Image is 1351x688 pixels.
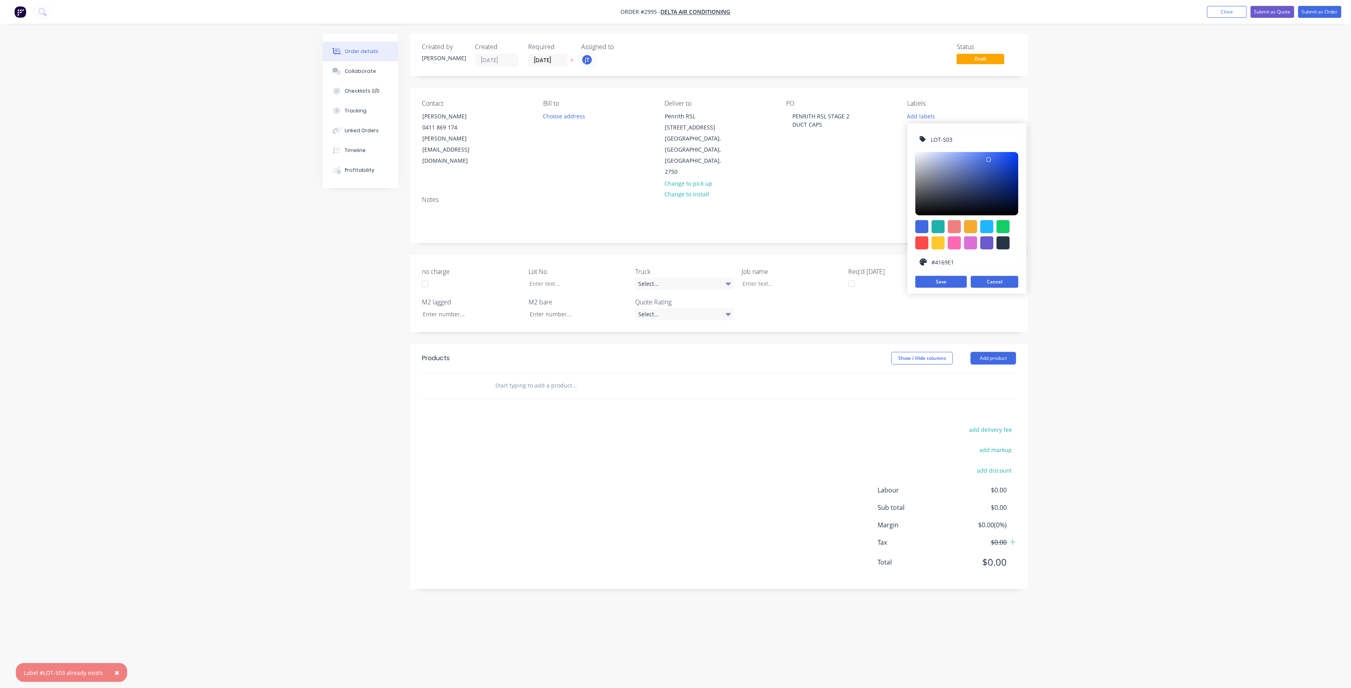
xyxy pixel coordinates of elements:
[635,267,734,276] label: Truck
[981,220,994,233] div: #1fb6ff
[475,43,519,51] div: Created
[345,87,380,95] div: Checklists 0/0
[1251,6,1294,18] button: Submit as Quote
[323,42,398,61] button: Order details
[422,43,466,51] div: Created by
[1298,6,1341,18] button: Submit as Order
[971,276,1019,288] button: Cancel
[661,8,731,16] a: Delta Air Conditioning
[345,147,366,154] div: Timeline
[422,354,450,363] div: Products
[114,667,119,678] span: ×
[581,54,593,66] button: jT
[957,54,1004,64] span: Draft
[916,220,929,233] div: #4169e1
[948,555,1007,569] span: $0.00
[581,43,660,51] div: Assigned to
[665,111,731,133] div: Penrith RSL [STREET_ADDRESS]
[786,100,895,107] div: PO
[1207,6,1247,18] button: Close
[416,110,495,167] div: [PERSON_NAME]0411 869 174[PERSON_NAME][EMAIL_ADDRESS][DOMAIN_NAME]
[891,352,953,365] button: Show / Hide columns
[964,236,977,249] div: #da70d6
[422,100,530,107] div: Contact
[964,220,977,233] div: #f6ab2f
[908,100,1016,107] div: Labels
[948,538,1007,547] span: $0.00
[878,538,948,547] span: Tax
[323,121,398,141] button: Linked Orders
[916,236,929,249] div: #ff4949
[948,485,1007,495] span: $0.00
[422,196,1016,203] div: Notes
[523,308,628,320] input: Enter number...
[932,220,945,233] div: #20b2aa
[422,133,488,166] div: [PERSON_NAME][EMAIL_ADDRESS][DOMAIN_NAME]
[981,236,994,249] div: #6a5acd
[665,133,731,177] div: [GEOGRAPHIC_DATA], [GEOGRAPHIC_DATA], [GEOGRAPHIC_DATA], 2750
[658,110,738,178] div: Penrith RSL [STREET_ADDRESS][GEOGRAPHIC_DATA], [GEOGRAPHIC_DATA], [GEOGRAPHIC_DATA], 2750
[971,352,1016,365] button: Add product
[997,236,1010,249] div: #273444
[422,111,488,122] div: [PERSON_NAME]
[916,276,967,288] button: Save
[903,110,939,121] button: Add labels
[543,100,652,107] div: Bill to
[878,503,948,512] span: Sub total
[345,68,376,75] div: Collaborate
[660,178,717,188] button: Change to pick up
[422,297,521,307] label: M2 lagged
[665,100,773,107] div: Deliver to
[528,43,572,51] div: Required
[878,485,948,495] span: Labour
[345,127,379,134] div: Linked Orders
[345,167,375,174] div: Profitability
[345,107,367,114] div: Tracking
[878,520,948,530] span: Margin
[345,48,379,55] div: Order details
[948,236,961,249] div: #ff69b4
[948,503,1007,512] span: $0.00
[323,61,398,81] button: Collaborate
[786,110,856,130] div: PENRITH RSL STAGE 2 DUCT CAPS
[621,8,661,16] span: Order #2995 -
[14,6,26,18] img: Factory
[932,236,945,249] div: #ffc82c
[975,445,1016,455] button: add markup
[529,267,628,276] label: Lot No
[742,267,841,276] label: Job name
[539,110,590,121] button: Choose address
[416,308,521,320] input: Enter number...
[422,122,488,133] div: 0411 869 174
[997,220,1010,233] div: #13ce66
[323,141,398,160] button: Timeline
[635,278,734,290] div: Select...
[495,378,653,393] input: Start typing to add a product...
[635,297,734,307] label: Quote Rating
[323,160,398,180] button: Profitability
[948,220,961,233] div: #f08080
[965,424,1016,435] button: add delivery fee
[529,297,628,307] label: M2 bare
[635,308,734,320] div: Select...
[849,267,948,276] label: Req'd [DATE]
[957,43,1016,51] div: Status
[973,465,1016,476] button: add discount
[422,267,521,276] label: no charge
[930,132,1014,147] input: Enter label name...
[660,189,714,200] button: Change to install
[107,663,127,682] button: Close
[323,81,398,101] button: Checklists 0/0
[323,101,398,121] button: Tracking
[422,54,466,62] div: [PERSON_NAME]
[878,557,948,567] span: Total
[948,520,1007,530] span: $0.00 ( 0 %)
[24,669,103,677] div: Label #LOT-503 already exists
